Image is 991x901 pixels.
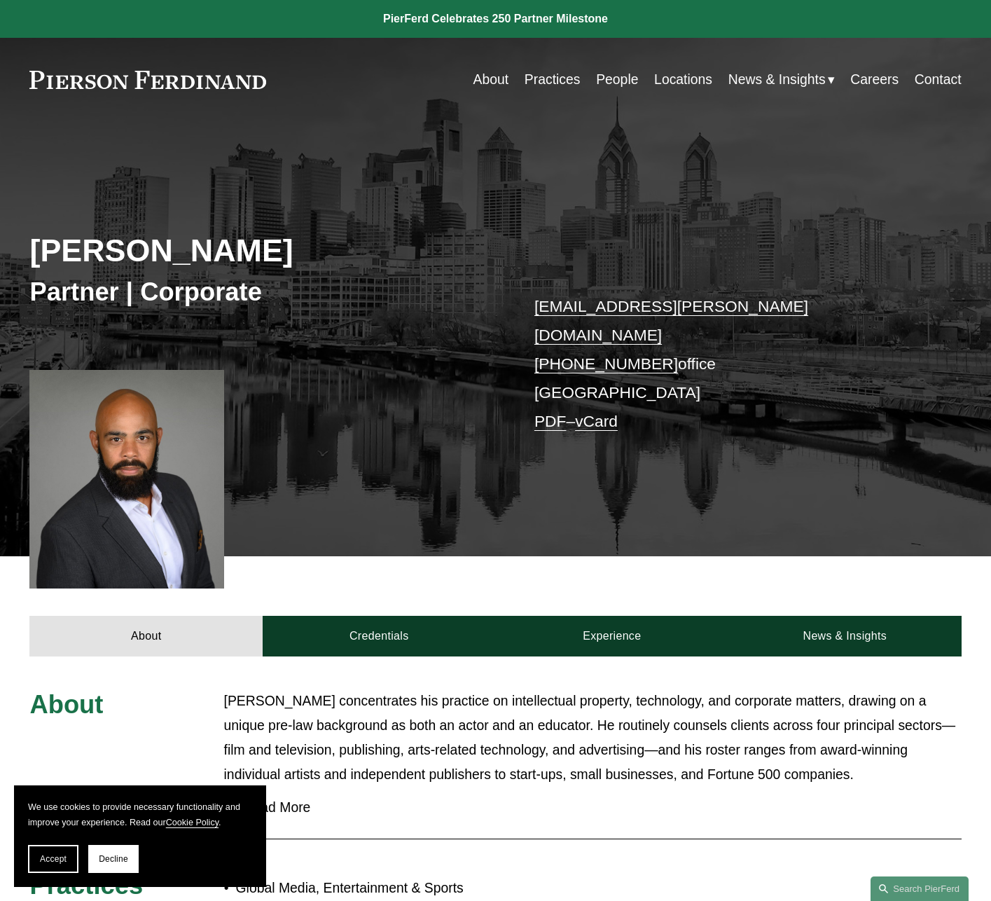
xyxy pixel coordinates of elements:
[534,355,678,373] a: [PHONE_NUMBER]
[596,66,638,93] a: People
[88,845,139,873] button: Decline
[728,616,962,656] a: News & Insights
[14,785,266,887] section: Cookie banner
[496,616,729,656] a: Experience
[29,232,495,270] h2: [PERSON_NAME]
[166,818,219,827] a: Cookie Policy
[473,66,509,93] a: About
[29,871,143,900] span: Practices
[236,876,496,900] p: Global Media, Entertainment & Sports
[871,876,969,901] a: Search this site
[575,412,618,430] a: vCard
[28,799,252,831] p: We use cookies to provide necessary functionality and improve your experience. Read our .
[850,66,899,93] a: Careers
[525,66,581,93] a: Practices
[263,616,496,656] a: Credentials
[28,845,78,873] button: Accept
[728,66,835,93] a: folder dropdown
[654,66,712,93] a: Locations
[224,789,962,826] button: Read More
[29,616,263,656] a: About
[534,297,808,344] a: [EMAIL_ADDRESS][PERSON_NAME][DOMAIN_NAME]
[534,412,567,430] a: PDF
[29,690,103,719] span: About
[728,67,826,92] span: News & Insights
[534,292,922,436] p: office [GEOGRAPHIC_DATA] –
[915,66,962,93] a: Contact
[224,689,962,787] p: [PERSON_NAME] concentrates his practice on intellectual property, technology, and corporate matte...
[99,854,128,864] span: Decline
[40,854,67,864] span: Accept
[29,276,495,308] h3: Partner | Corporate
[234,799,962,816] span: Read More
